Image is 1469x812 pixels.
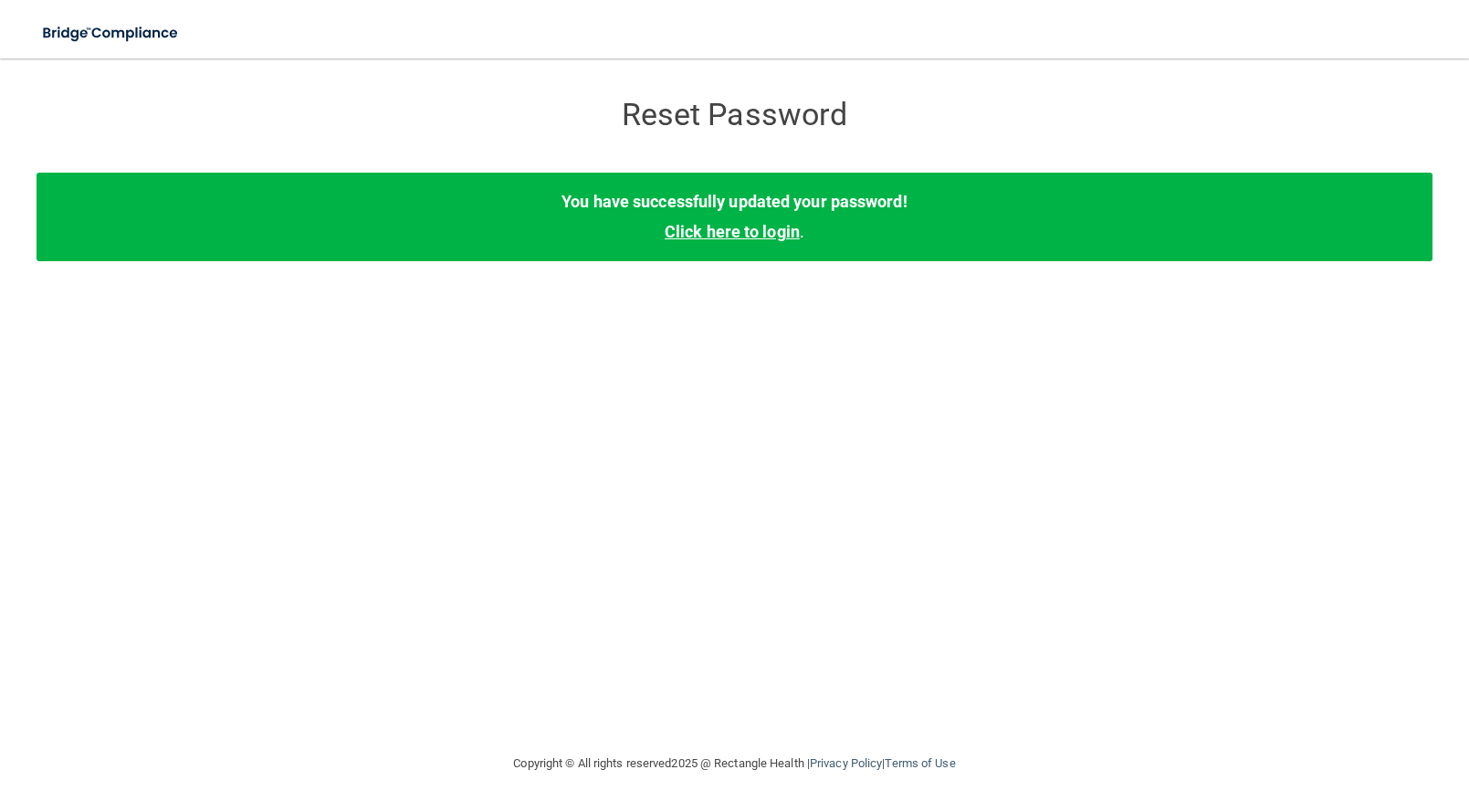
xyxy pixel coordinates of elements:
[885,756,955,770] a: Terms of Use
[37,173,1432,260] div: .
[810,756,882,770] a: Privacy Policy
[561,192,907,211] b: You have successfully updated your password!
[27,15,195,52] img: bridge_compliance_login_screen.278c3ca4.svg
[402,98,1068,132] h3: Reset Password
[665,222,800,241] a: Click here to login
[402,734,1068,793] div: Copyright © All rights reserved 2025 @ Rectangle Health | |
[1153,682,1447,755] iframe: Drift Widget Chat Controller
